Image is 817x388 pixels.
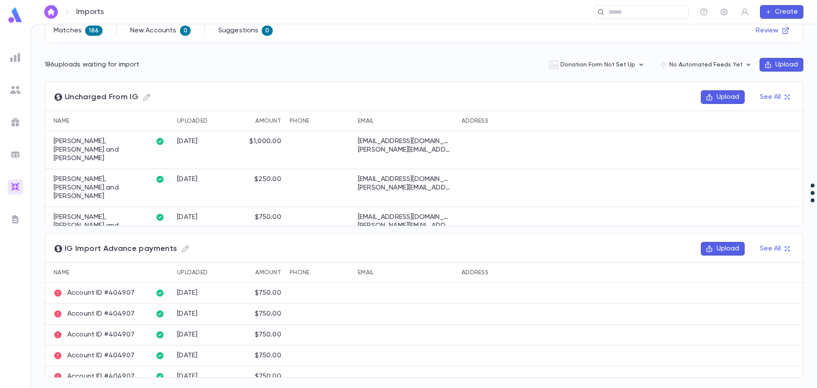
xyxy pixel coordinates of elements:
p: [EMAIL_ADDRESS][DOMAIN_NAME] [358,213,451,221]
div: Address [457,262,606,283]
p: New Accounts [130,26,177,35]
div: Phone [286,262,354,283]
div: Name [54,262,69,283]
div: $750.00 [255,213,281,221]
div: $750.00 [255,372,281,381]
button: Upload [701,242,745,256]
div: 8/15/2025 [177,351,198,360]
div: 8/15/2025 [177,372,198,381]
p: [PERSON_NAME], [PERSON_NAME] and [PERSON_NAME] [54,137,147,163]
img: imports_gradient.a72c8319815fb0872a7f9c3309a0627a.svg [10,182,20,192]
div: Email [358,111,374,131]
p: [PERSON_NAME], [PERSON_NAME] and [PERSON_NAME] [54,213,147,239]
button: Review [751,24,794,37]
div: Amount [255,111,281,131]
div: 9/10/2025 [177,213,198,221]
img: students_grey.60c7aba0da46da39d6d829b817ac14fc.svg [10,85,20,95]
p: Suggestions [218,26,259,35]
div: Email [358,262,374,283]
p: [PERSON_NAME], [PERSON_NAME] and [PERSON_NAME] [54,175,147,201]
button: See All [755,242,794,256]
p: Account ID #404907 [54,310,134,318]
p: [EMAIL_ADDRESS][DOMAIN_NAME] [358,137,451,146]
div: Uploaded [177,262,208,283]
button: Upload [701,90,745,104]
span: 0 [180,27,191,34]
div: Address [462,111,488,131]
img: reports_grey.c525e4749d1bce6a11f5fe2a8de1b229.svg [10,52,20,63]
button: Create [760,5,803,19]
span: 186 [85,27,102,34]
div: 8/15/2025 [177,289,198,297]
span: 0 [262,27,272,34]
p: Account ID #404907 [54,289,134,297]
div: Name [45,111,151,131]
div: Email [354,111,457,131]
div: Uploaded [177,111,208,131]
img: campaigns_grey.99e729a5f7ee94e3726e6486bddda8f1.svg [10,117,20,127]
img: letters_grey.7941b92b52307dd3b8a917253454ce1c.svg [10,214,20,224]
img: batches_grey.339ca447c9d9533ef1741baa751efc33.svg [10,149,20,160]
div: 9/10/2025 [177,175,198,184]
div: Amount [237,262,286,283]
div: Address [457,111,606,131]
div: Email [354,262,457,283]
p: [EMAIL_ADDRESS][DOMAIN_NAME] [358,175,451,184]
span: Uncharged From IG [54,90,154,104]
div: 9/10/2025 [177,137,198,146]
p: Account ID #404907 [54,372,134,381]
p: Account ID #404907 [54,351,134,360]
span: IG Import Advance payments [54,242,192,256]
div: Name [54,111,69,131]
div: Phone [286,111,354,131]
p: [PERSON_NAME][EMAIL_ADDRESS][DOMAIN_NAME] [358,184,451,192]
p: Account ID #404907 [54,331,134,339]
div: $750.00 [255,289,281,297]
img: home_white.a664292cf8c1dea59945f0da9f25487c.svg [46,9,56,15]
p: [PERSON_NAME][EMAIL_ADDRESS][DOMAIN_NAME] [358,221,451,230]
div: Amount [255,262,281,283]
div: Phone [290,262,309,283]
img: logo [7,7,24,23]
div: $750.00 [255,351,281,360]
div: Uploaded [173,111,237,131]
p: Imports [76,7,104,17]
div: $750.00 [255,310,281,318]
div: $250.00 [254,175,281,184]
p: Matches [54,26,82,35]
div: Uploaded [173,262,237,283]
p: 186 uploads waiting for import [45,60,140,69]
div: Address [462,262,488,283]
button: Donation Form Not Set Up [542,57,652,73]
div: $1,000.00 [249,137,281,146]
div: $750.00 [255,331,281,339]
button: Upload [760,58,803,72]
button: See All [755,90,794,104]
div: Phone [290,111,309,131]
button: No Automated Feeds Yet [652,57,760,73]
div: Name [45,262,151,283]
div: 8/15/2025 [177,331,198,339]
div: Amount [237,111,286,131]
p: [PERSON_NAME][EMAIL_ADDRESS][DOMAIN_NAME] [358,146,451,154]
div: 8/15/2025 [177,310,198,318]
